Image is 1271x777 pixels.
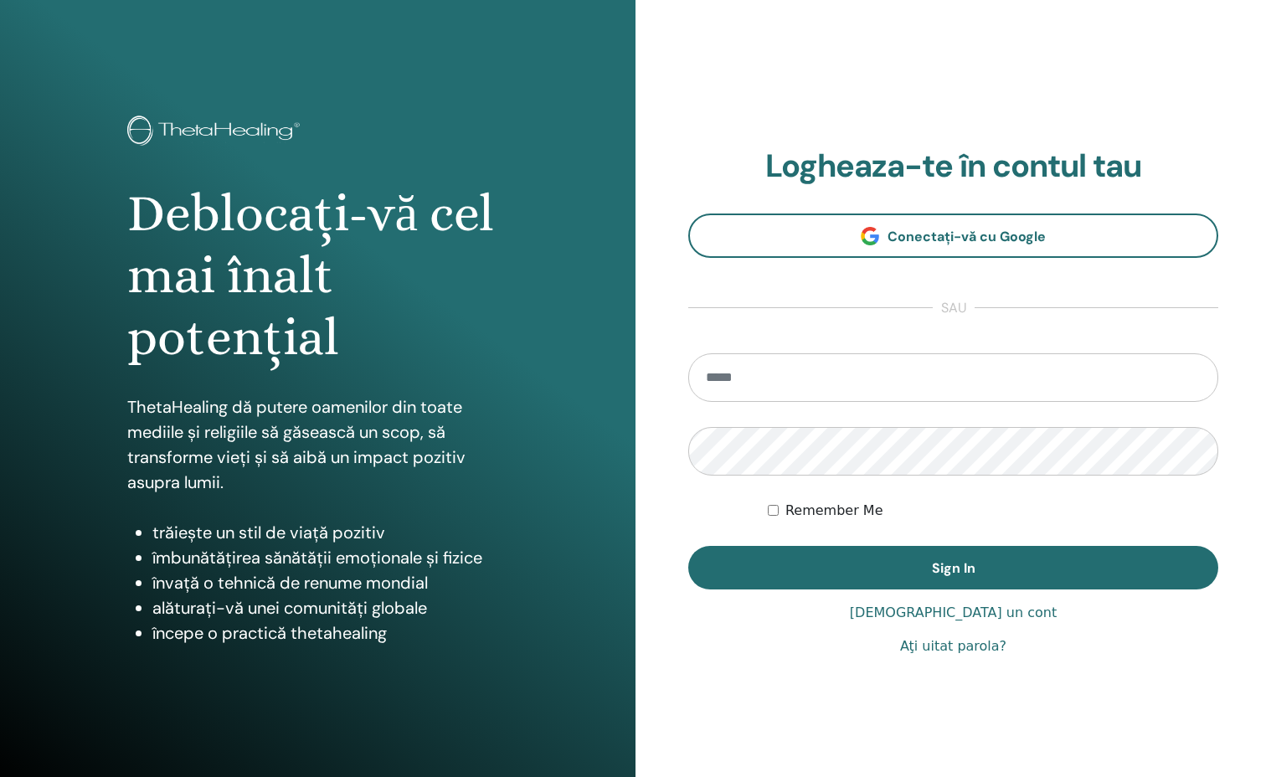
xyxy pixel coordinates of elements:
span: Conectați-vă cu Google [888,228,1046,245]
li: învață o tehnică de renume mondial [152,570,509,595]
h1: Deblocați-vă cel mai înalt potențial [127,183,509,369]
span: Sign In [932,559,975,577]
li: îmbunătățirea sănătății emoționale și fizice [152,545,509,570]
button: Sign In [688,546,1218,589]
a: Aţi uitat parola? [900,636,1006,656]
span: sau [933,298,975,318]
a: [DEMOGRAPHIC_DATA] un cont [850,603,1057,623]
li: trăiește un stil de viață pozitiv [152,520,509,545]
h2: Logheaza-te în contul tau [688,147,1218,186]
p: ThetaHealing dă putere oamenilor din toate mediile și religiile să găsească un scop, să transform... [127,394,509,495]
a: Conectați-vă cu Google [688,214,1218,258]
li: alăturați-vă unei comunități globale [152,595,509,620]
li: începe o practică thetahealing [152,620,509,646]
label: Remember Me [785,501,883,521]
div: Keep me authenticated indefinitely or until I manually logout [768,501,1218,521]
